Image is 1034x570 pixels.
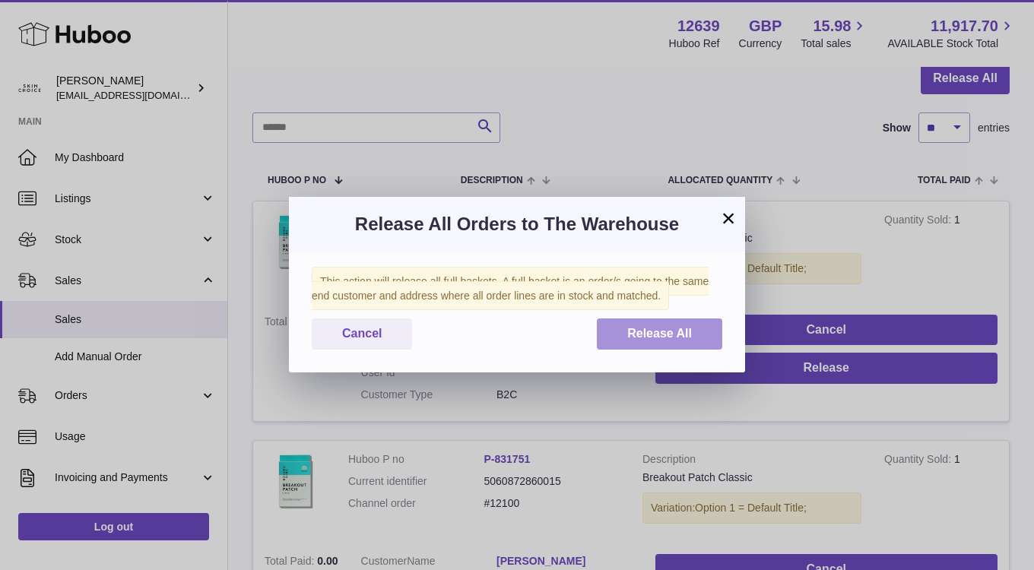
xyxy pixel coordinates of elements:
span: Release All [627,327,692,340]
span: Cancel [342,327,382,340]
button: × [719,209,737,227]
button: Cancel [312,318,412,350]
span: This action will release all full baskets. A full basket is an order/s going to the same end cust... [312,267,709,310]
button: Release All [597,318,722,350]
h3: Release All Orders to The Warehouse [312,212,722,236]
